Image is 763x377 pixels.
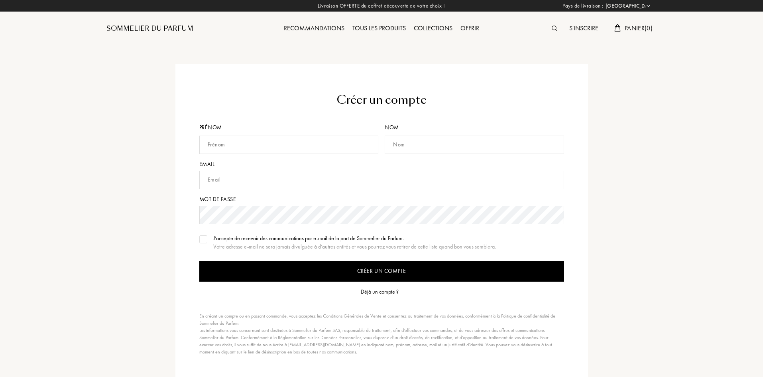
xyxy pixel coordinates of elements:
[213,234,496,243] div: J’accepte de recevoir des communications par e-mail de la part de Sommelier du Parfum.
[410,24,456,32] a: Collections
[456,24,483,32] a: Offrir
[201,237,206,241] img: valide.svg
[361,288,403,296] a: Déjà un compte ?
[361,288,399,296] div: Déjà un compte ?
[614,24,621,32] img: cart.svg
[280,24,348,34] div: Recommandations
[562,2,604,10] span: Pays de livraison :
[106,24,193,34] a: Sommelier du Parfum
[625,24,653,32] span: Panier ( 0 )
[199,92,564,109] div: Créer un compte
[199,261,564,282] input: Créer un compte
[199,160,564,168] div: Email
[385,136,564,154] input: Nom
[552,26,557,31] img: search_icn.svg
[565,24,602,32] a: S'inscrire
[565,24,602,34] div: S'inscrire
[348,24,410,34] div: Tous les produits
[199,136,379,154] input: Prénom
[456,24,483,34] div: Offrir
[280,24,348,32] a: Recommandations
[410,24,456,34] div: Collections
[199,123,382,132] div: Prénom
[348,24,410,32] a: Tous les produits
[199,195,564,203] div: Mot de passe
[199,312,560,355] div: En créant un compte ou en passant commande, vous acceptez les Conditions Générales de Vente et co...
[385,123,564,132] div: Nom
[199,171,564,189] input: Email
[213,243,496,251] div: Votre adresse e-mail ne sera jamais divulguée à d’autres entités et vous pourrez vous retirer de ...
